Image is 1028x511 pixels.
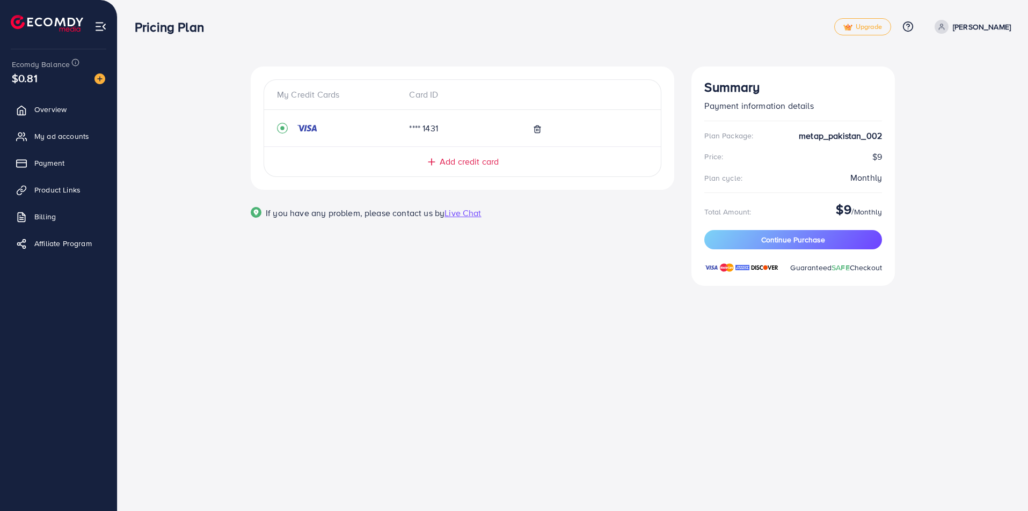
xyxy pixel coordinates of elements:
[751,262,778,273] img: brand
[832,262,850,273] span: SAFE
[704,262,718,273] img: brand
[266,207,444,219] span: If you have any problem, please contact us by
[34,158,64,168] span: Payment
[135,19,213,35] h3: Pricing Plan
[836,202,851,217] h3: $9
[799,130,882,142] strong: metap_pakistan_002
[761,234,825,245] span: Continue Purchase
[8,125,109,147] a: My ad accounts
[12,59,70,70] span: Ecomdy Balance
[8,233,109,254] a: Affiliate Program
[704,151,882,163] div: $9
[843,23,882,31] span: Upgrade
[834,18,891,35] a: tickUpgrade
[843,24,852,31] img: tick
[444,207,481,219] span: Live Chat
[8,152,109,174] a: Payment
[8,179,109,201] a: Product Links
[277,123,288,134] svg: record circle
[836,202,882,221] div: /
[400,88,524,101] div: Card ID
[8,206,109,227] a: Billing
[251,207,261,218] img: Popup guide
[277,88,400,101] div: My Credit Cards
[704,173,742,183] div: Plan cycle:
[704,230,882,249] button: Continue Purchase
[704,79,882,95] h3: Summary
[11,15,83,32] img: logo
[34,131,89,142] span: My ad accounts
[34,238,92,249] span: Affiliate Program
[12,70,38,86] span: $0.81
[8,99,109,120] a: Overview
[953,20,1011,33] p: [PERSON_NAME]
[704,151,723,162] div: Price:
[930,20,1011,34] a: [PERSON_NAME]
[34,184,81,195] span: Product Links
[296,124,318,132] img: credit
[94,20,107,33] img: menu
[704,206,751,217] div: Total Amount:
[854,206,882,217] span: Monthly
[850,172,882,184] div: Monthly
[440,155,499,168] span: Add credit card
[720,262,734,273] img: brand
[94,73,105,84] img: image
[704,99,882,112] p: Payment information details
[735,262,749,273] img: brand
[704,130,753,141] div: Plan Package:
[34,211,56,222] span: Billing
[790,262,882,273] span: Guaranteed Checkout
[34,104,67,115] span: Overview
